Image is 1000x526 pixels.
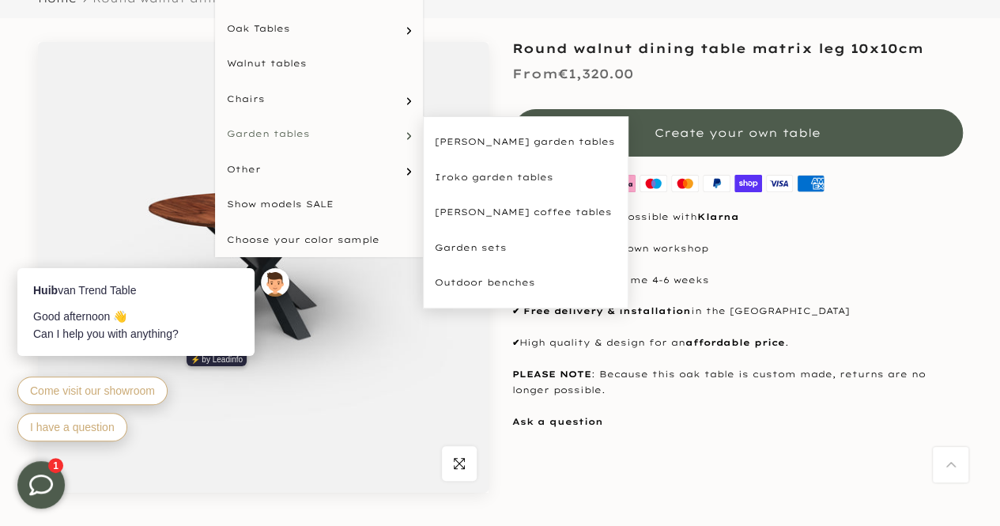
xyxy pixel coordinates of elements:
[423,265,628,301] a: Outdoor benches
[588,243,708,254] font: in our own workshop
[685,337,785,348] font: affordable price
[435,277,535,288] font: Outdoor benches
[764,172,795,194] img: Visa
[795,172,827,194] img: American Express
[215,187,423,222] a: Show models SALE
[227,93,265,104] font: Chairs
[638,172,670,194] img: maestro
[697,211,739,222] font: Klarna
[523,305,691,316] font: Free delivery & installation
[28,192,153,205] font: Come visit our showroom
[423,230,628,266] a: Garden sets
[512,337,519,348] font: ✔
[512,66,558,81] font: From
[558,66,633,81] font: €1,320.00
[215,81,423,117] a: Chairs
[227,128,310,139] font: Garden tables
[569,274,709,286] font: delivery time 4-6 weeks
[655,126,821,140] font: Create your own table
[215,11,423,47] a: Oak Tables
[2,192,310,461] iframe: bot iframe
[512,369,591,380] font: PLEASE NOTE
[215,152,423,187] a: Other
[28,229,113,241] font: I have a question
[519,337,685,348] font: High quality & design for an
[215,116,423,152] a: Garden tables
[423,160,628,195] a: Iroko garden tables
[215,46,423,81] a: Walnut tables
[512,369,930,395] font: : Because this oak table is custom made, returns are no longer possible.
[215,222,423,258] a: Choose your color sample
[435,172,553,183] font: Iroko garden tables
[785,337,789,348] font: .
[435,206,612,218] font: [PERSON_NAME] coffee tables
[227,58,307,69] font: Walnut tables
[16,221,126,249] button: I have a question
[670,172,701,194] img: master
[435,242,507,253] font: Garden sets
[435,136,615,147] font: [PERSON_NAME] garden tables
[227,164,261,175] font: Other
[512,109,963,157] button: Create your own table
[423,124,628,160] a: [PERSON_NAME] garden tables
[512,40,923,56] font: Round walnut dining table matrix leg 10x10cm
[512,305,519,316] font: ✔
[512,416,603,427] a: Ask a question
[227,23,290,34] font: Oak Tables
[423,195,628,230] a: [PERSON_NAME] coffee tables
[732,172,764,194] img: Shopify Pay
[933,447,968,482] a: Back to top
[700,172,732,194] img: PayPal
[2,445,81,524] iframe: toggle frame
[691,305,850,316] font: in the [GEOGRAPHIC_DATA]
